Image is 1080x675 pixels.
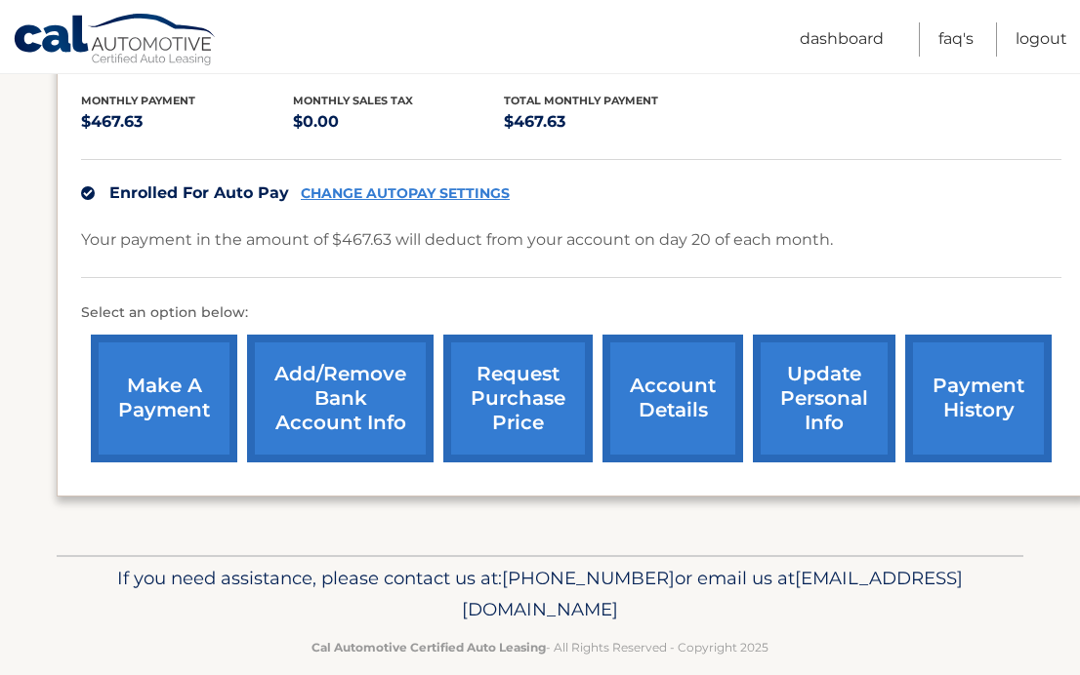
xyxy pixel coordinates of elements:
[293,94,413,107] span: Monthly sales Tax
[293,108,505,136] p: $0.00
[81,186,95,200] img: check.svg
[91,335,237,462] a: make a payment
[81,108,293,136] p: $467.63
[69,637,1011,657] p: - All Rights Reserved - Copyright 2025
[602,335,743,462] a: account details
[800,22,884,57] a: Dashboard
[69,563,1011,625] p: If you need assistance, please contact us at: or email us at
[81,94,195,107] span: Monthly Payment
[247,335,434,462] a: Add/Remove bank account info
[504,94,658,107] span: Total Monthly Payment
[502,567,675,589] span: [PHONE_NUMBER]
[905,335,1052,462] a: payment history
[938,22,974,57] a: FAQ's
[109,183,289,202] span: Enrolled For Auto Pay
[81,226,833,254] p: Your payment in the amount of $467.63 will deduct from your account on day 20 of each month.
[1016,22,1067,57] a: Logout
[81,301,1061,325] p: Select an option below:
[443,335,593,462] a: request purchase price
[301,185,510,202] a: CHANGE AUTOPAY SETTINGS
[504,108,716,136] p: $467.63
[753,335,895,462] a: update personal info
[13,13,218,69] a: Cal Automotive
[312,640,546,655] strong: Cal Automotive Certified Auto Leasing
